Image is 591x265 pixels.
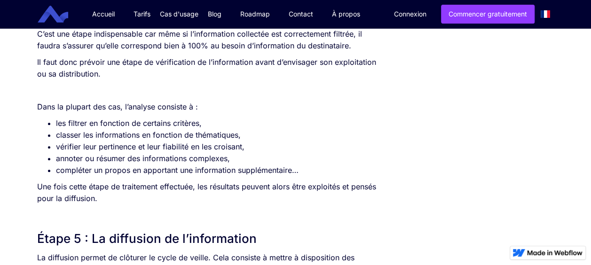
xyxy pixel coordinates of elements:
[527,250,583,256] img: Made in Webflow
[56,153,379,164] li: annoter ou résumer des informations complexes,
[56,117,379,129] li: les filtrer en fonction de certains critères,
[37,101,379,113] p: Dans la plupart des cas, l’analyse consiste à :
[56,141,379,153] li: vérifier leur pertinence et leur fiabilité en les croisant,
[37,56,379,80] p: Il faut donc prévoir une étape de vérification de l’information avant d’envisager son exploitatio...
[56,164,379,176] li: compléter un propos en apportant une information supplémentaire…
[37,181,379,204] p: Une fois cette étape de traitement effectuée, les résultats peuvent alors être exploités et pensé...
[37,230,379,247] h2: Étape 5 : La diffusion de l’information
[37,209,379,221] p: ‍
[387,5,433,23] a: Connexion
[37,28,379,52] p: C’est une étape indispensable car même si l’information collectée est correctement filtrée, il fa...
[160,9,198,19] div: Cas d'usage
[45,6,75,23] a: home
[441,5,535,23] a: Commencer gratuitement
[37,85,379,96] p: ‍
[56,129,379,141] li: classer les informations en fonction de thématiques,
